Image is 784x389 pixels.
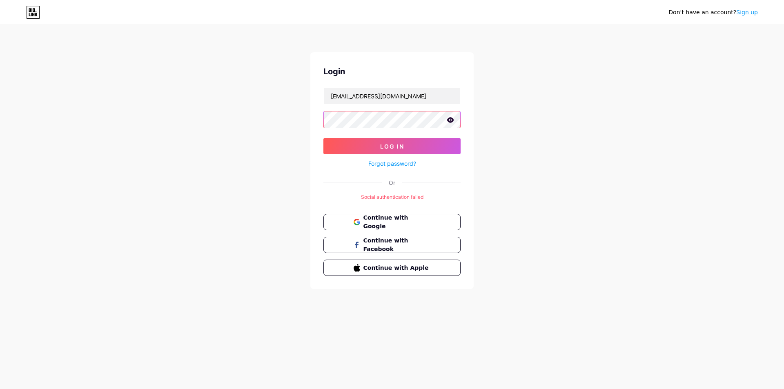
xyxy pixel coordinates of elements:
[668,8,758,17] div: Don't have an account?
[323,65,461,78] div: Login
[736,9,758,16] a: Sign up
[368,159,416,168] a: Forgot password?
[323,237,461,253] button: Continue with Facebook
[324,88,460,104] input: Username
[323,214,461,230] button: Continue with Google
[323,193,461,201] div: Social authentication failed
[389,178,395,187] div: Or
[323,260,461,276] button: Continue with Apple
[323,138,461,154] button: Log In
[380,143,404,150] span: Log In
[363,236,431,253] span: Continue with Facebook
[363,264,431,272] span: Continue with Apple
[363,213,431,231] span: Continue with Google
